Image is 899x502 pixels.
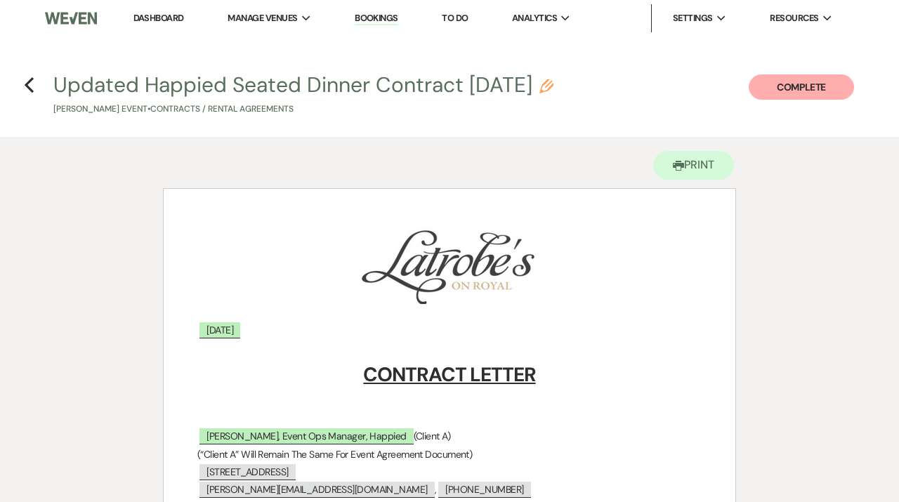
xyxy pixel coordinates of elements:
p: (Client A) [197,428,702,445]
span: [DATE] [199,322,240,338]
p: , [197,481,702,498]
p: [PERSON_NAME] Event • Contracts / Rental Agreements [53,103,553,116]
span: Manage Venues [228,11,297,25]
button: Updated Happied Seated Dinner Contract [DATE][PERSON_NAME] Event•Contracts / Rental Agreements [53,74,553,116]
span: Resources [770,11,818,25]
img: Screen Shot 2023-06-15 at 8.24.48 AM.png [356,224,541,304]
span: Analytics [512,11,557,25]
a: To Do [442,12,468,24]
span: [PERSON_NAME][EMAIL_ADDRESS][DOMAIN_NAME] [199,482,434,498]
span: [STREET_ADDRESS] [199,464,295,480]
a: Bookings [355,12,398,25]
a: Dashboard [133,12,184,24]
p: (“Client A” Will Remain The Same For Event Agreement Document) [197,446,702,463]
span: Settings [673,11,713,25]
span: [PERSON_NAME], Event Ops Manager, Happied [199,428,413,444]
button: Complete [749,74,854,100]
span: [PHONE_NUMBER] [438,482,530,498]
button: Print [653,151,734,180]
img: Weven Logo [45,4,97,33]
u: CONTRACT LETTER [363,362,535,388]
